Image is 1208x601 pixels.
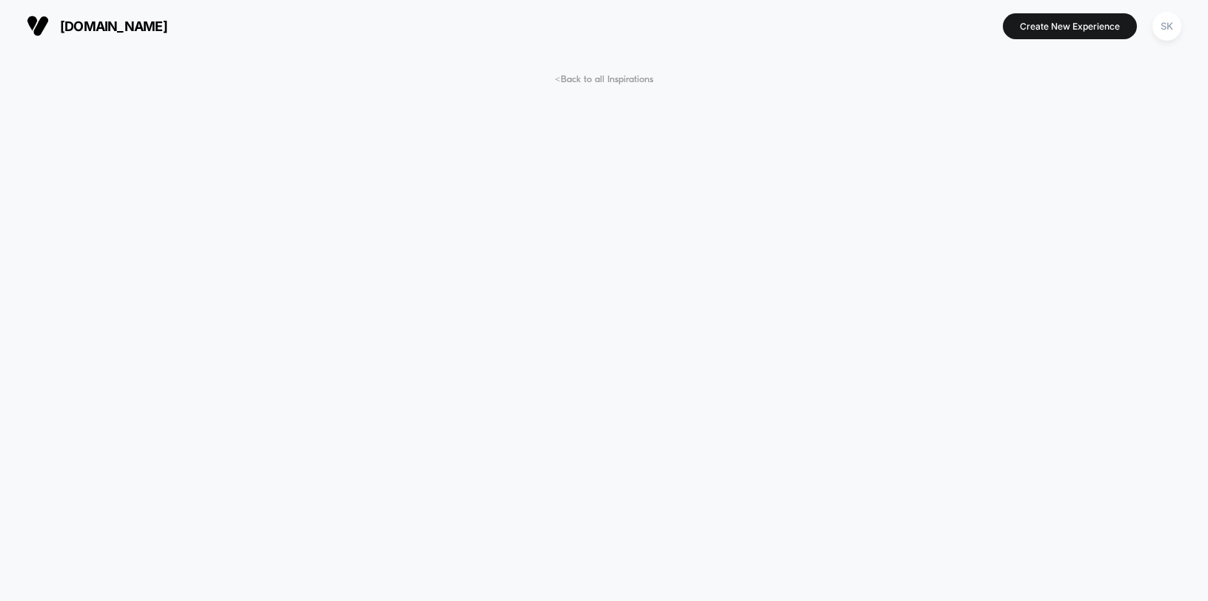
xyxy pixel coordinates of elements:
div: SK [1152,12,1181,41]
button: [DOMAIN_NAME] [22,14,172,38]
button: SK [1148,11,1186,41]
img: Visually logo [27,15,49,37]
span: [DOMAIN_NAME] [60,19,167,34]
span: < Back to all Inspirations [555,74,653,85]
button: Create New Experience [1003,13,1137,39]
